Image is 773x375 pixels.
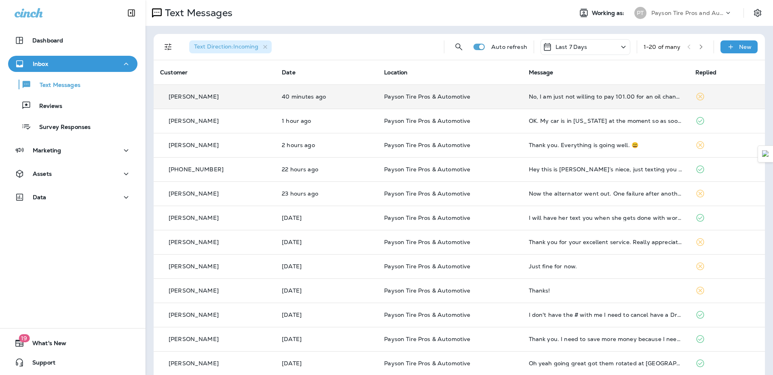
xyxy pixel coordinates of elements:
span: Text Direction : Incoming [194,43,258,50]
span: Payson Tire Pros & Automotive [384,287,470,294]
p: [PERSON_NAME] [169,336,219,342]
button: Data [8,189,137,205]
div: 1 - 20 of many [644,44,681,50]
p: [PERSON_NAME] [169,142,219,148]
p: Text Messages [162,7,232,19]
span: Location [384,69,408,76]
div: Just fine for now. [529,263,682,270]
span: Payson Tire Pros & Automotive [384,263,470,270]
button: Reviews [8,97,137,114]
p: Aug 12, 2025 10:35 AM [282,215,371,221]
p: Data [33,194,46,200]
div: Thank you. Everything is going well. 😃 [529,142,682,148]
div: Hey this is Yolanda’s niece, just texting you about my air conditioning not coming out! Wondering... [529,166,682,173]
p: Aug 12, 2025 03:17 PM [282,190,371,197]
p: [PERSON_NAME] [169,263,219,270]
p: Reviews [31,103,62,110]
p: Aug 10, 2025 08:40 AM [282,336,371,342]
div: Thank you for your excellent service. Really appreciate the fast service and the follow-up. [529,239,682,245]
span: Payson Tire Pros & Automotive [384,311,470,318]
span: Customer [160,69,188,76]
button: Collapse Sidebar [120,5,143,21]
span: What's New [24,340,66,350]
div: I will have her text you when she gets done with work, because I'm not sure what her schedule loo... [529,215,682,221]
div: Thanks! [529,287,682,294]
span: Support [24,359,55,369]
div: Oh yeah going great got them rotated at Subaru when I got my oil changed 2k miles ago I still nee... [529,360,682,367]
button: 19What's New [8,335,137,351]
p: Last 7 Days [555,44,587,50]
button: Search Messages [451,39,467,55]
p: Assets [33,171,52,177]
span: Working as: [592,10,626,17]
span: Payson Tire Pros & Automotive [384,93,470,100]
span: Payson Tire Pros & Automotive [384,166,470,173]
span: Payson Tire Pros & Automotive [384,117,470,124]
p: Aug 11, 2025 08:29 AM [282,312,371,318]
span: Payson Tire Pros & Automotive [384,335,470,343]
p: [PERSON_NAME] [169,239,219,245]
button: Settings [750,6,765,20]
button: Marketing [8,142,137,158]
p: [PERSON_NAME] [169,215,219,221]
span: Message [529,69,553,76]
span: Date [282,69,296,76]
p: [PERSON_NAME] [169,287,219,294]
p: [PERSON_NAME] [169,360,219,367]
div: Thank you. I need to save more money because I need new tires on the front with balancing and a w... [529,336,682,342]
p: Auto refresh [491,44,527,50]
span: Payson Tire Pros & Automotive [384,214,470,221]
button: Dashboard [8,32,137,48]
p: Survey Responses [31,124,91,131]
p: [PERSON_NAME] [169,93,219,100]
p: Aug 9, 2025 08:18 AM [282,360,371,367]
p: [PERSON_NAME] [169,190,219,197]
p: Aug 12, 2025 08:47 AM [282,263,371,270]
div: Now the alternator went out. One failure after another [529,190,682,197]
div: OK. My car is in Nevada at the moment so as soon as I bring it home I will get with you. [529,118,682,124]
button: Support [8,354,137,371]
p: Aug 13, 2025 01:46 PM [282,93,371,100]
p: Aug 12, 2025 10:02 AM [282,239,371,245]
div: No, I am just not willing to pay 101.00 for an oil change [529,93,682,100]
div: I don't have the # with me I need to cancel have a Dr op in PHX [529,312,682,318]
p: Aug 13, 2025 11:29 AM [282,142,371,148]
p: Dashboard [32,37,63,44]
span: Replied [695,69,716,76]
button: Assets [8,166,137,182]
button: Text Messages [8,76,137,93]
p: Payson Tire Pros and Automotive [651,10,724,16]
p: [PERSON_NAME] [169,312,219,318]
div: PT [634,7,646,19]
p: Aug 13, 2025 12:36 PM [282,118,371,124]
span: Payson Tire Pros & Automotive [384,190,470,197]
p: Inbox [33,61,48,67]
p: Marketing [33,147,61,154]
p: [PHONE_NUMBER] [169,166,224,173]
button: Inbox [8,56,137,72]
p: New [739,44,752,50]
p: Aug 12, 2025 04:21 PM [282,166,371,173]
p: Aug 11, 2025 11:36 AM [282,287,371,294]
img: Detect Auto [762,150,769,158]
span: Payson Tire Pros & Automotive [384,141,470,149]
p: Text Messages [32,82,80,89]
span: Payson Tire Pros & Automotive [384,238,470,246]
p: [PERSON_NAME] [169,118,219,124]
span: 19 [19,334,30,342]
button: Filters [160,39,176,55]
button: Survey Responses [8,118,137,135]
div: Text Direction:Incoming [189,40,272,53]
span: Payson Tire Pros & Automotive [384,360,470,367]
